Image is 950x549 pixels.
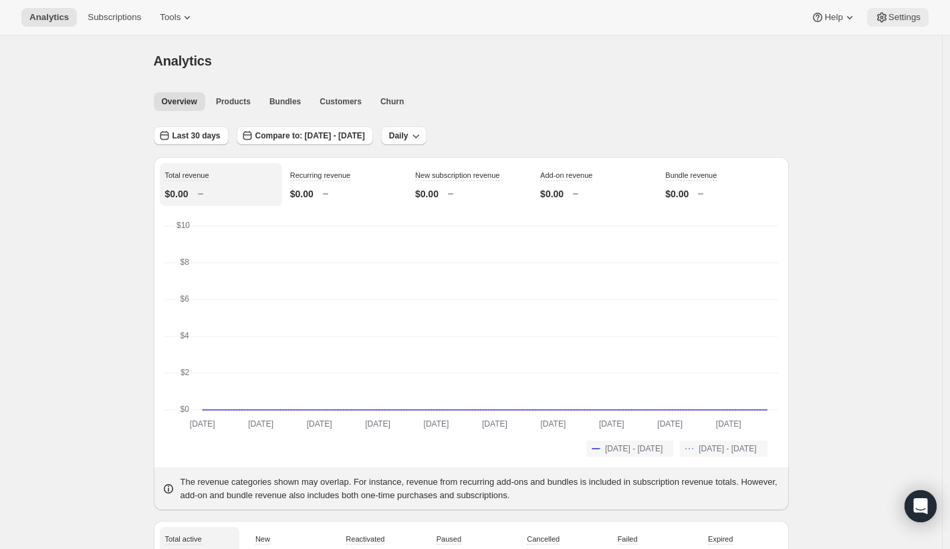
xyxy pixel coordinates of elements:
span: New [255,535,270,543]
button: Settings [867,8,929,27]
button: Subscriptions [80,8,149,27]
span: Overview [162,96,197,107]
span: Total revenue [165,171,209,179]
span: [DATE] - [DATE] [605,443,663,454]
span: Help [824,12,842,23]
text: [DATE] [423,419,449,429]
span: Recurring revenue [290,171,351,179]
span: Paused [437,535,461,543]
span: Reactivated [346,535,384,543]
span: Failed [618,535,638,543]
text: [DATE] [657,419,683,429]
button: [DATE] - [DATE] [586,441,673,457]
text: [DATE] [248,419,273,429]
span: Settings [888,12,921,23]
p: $0.00 [415,187,439,201]
button: Last 30 days [154,126,229,145]
span: Bundles [269,96,301,107]
button: Tools [152,8,202,27]
p: $0.00 [540,187,564,201]
span: Analytics [29,12,69,23]
span: Bundle revenue [665,171,717,179]
span: Expired [708,535,733,543]
span: New subscription revenue [415,171,500,179]
button: [DATE] - [DATE] [680,441,767,457]
span: Products [216,96,251,107]
span: Daily [389,130,408,141]
span: Tools [160,12,181,23]
div: Open Intercom Messenger [905,490,937,522]
text: [DATE] [306,419,332,429]
text: [DATE] [598,419,624,429]
p: $0.00 [165,187,189,201]
text: $6 [180,294,189,304]
button: Daily [381,126,427,145]
span: [DATE] - [DATE] [699,443,756,454]
text: $0 [180,405,189,414]
p: $0.00 [290,187,314,201]
p: $0.00 [665,187,689,201]
text: $8 [180,257,189,267]
span: Compare to: [DATE] - [DATE] [255,130,365,141]
button: Analytics [21,8,77,27]
text: [DATE] [715,419,741,429]
text: [DATE] [482,419,507,429]
text: $2 [180,368,189,377]
span: Cancelled [527,535,560,543]
span: Churn [380,96,404,107]
span: Subscriptions [88,12,141,23]
span: Add-on revenue [540,171,592,179]
text: [DATE] [540,419,566,429]
text: [DATE] [189,419,215,429]
text: $4 [180,331,189,340]
span: Customers [320,96,362,107]
span: Last 30 days [172,130,221,141]
span: Analytics [154,53,212,68]
p: The revenue categories shown may overlap. For instance, revenue from recurring add-ons and bundle... [181,475,781,502]
button: Help [803,8,864,27]
text: $10 [176,221,190,230]
span: Total active [165,535,202,543]
text: [DATE] [365,419,390,429]
button: Compare to: [DATE] - [DATE] [237,126,373,145]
